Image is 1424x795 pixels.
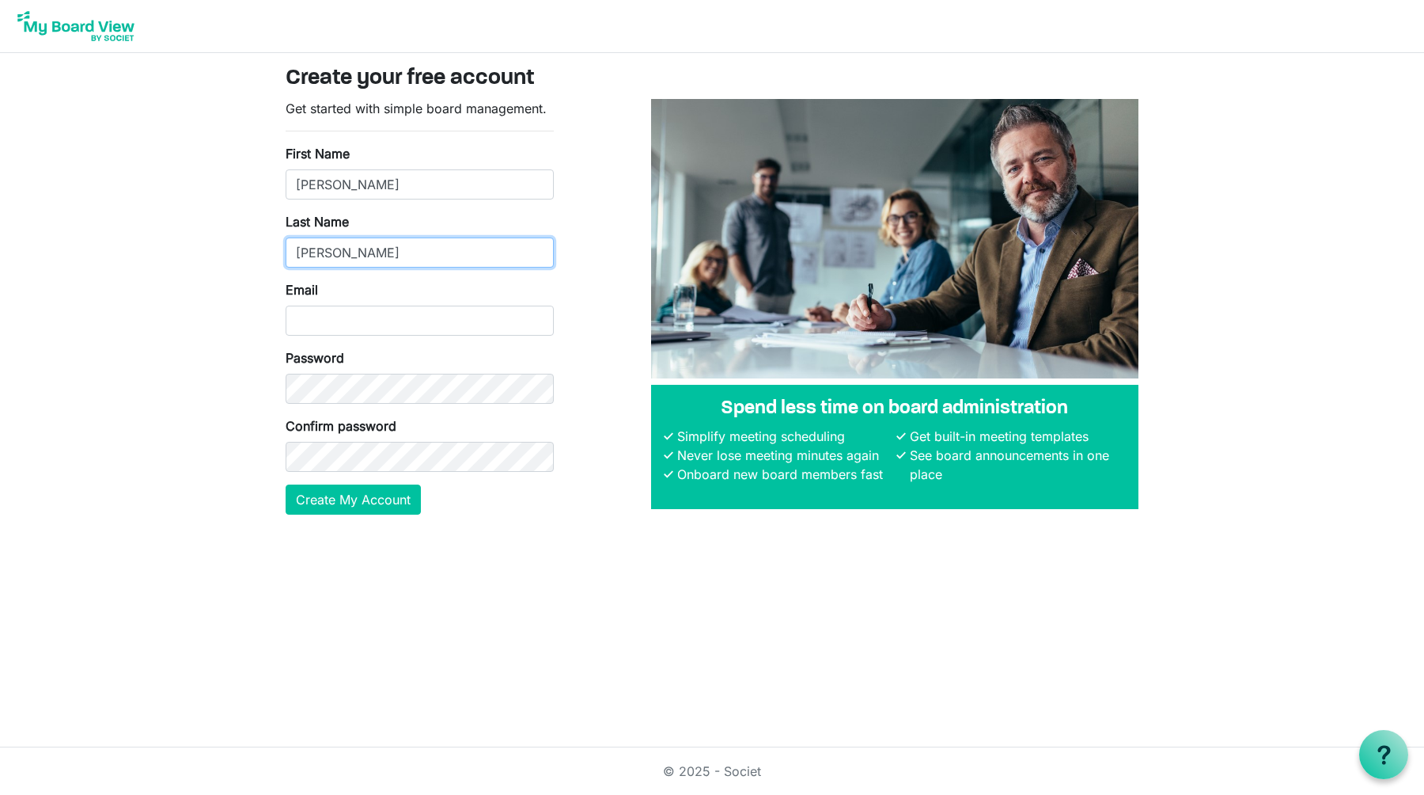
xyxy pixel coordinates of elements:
[664,397,1126,420] h4: Spend less time on board administration
[673,446,893,465] li: Never lose meeting minutes again
[286,212,349,231] label: Last Name
[673,465,893,484] li: Onboard new board members fast
[286,348,344,367] label: Password
[663,763,761,779] a: © 2025 - Societ
[286,66,1138,93] h3: Create your free account
[286,144,350,163] label: First Name
[906,427,1126,446] li: Get built-in meeting templates
[286,417,396,436] label: Confirm password
[286,485,421,515] button: Create My Account
[13,6,139,46] img: My Board View Logo
[651,99,1138,378] img: A photograph of board members sitting at a table
[906,446,1126,484] li: See board announcements in one place
[673,427,893,446] li: Simplify meeting scheduling
[286,101,547,116] span: Get started with simple board management.
[286,280,318,299] label: Email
